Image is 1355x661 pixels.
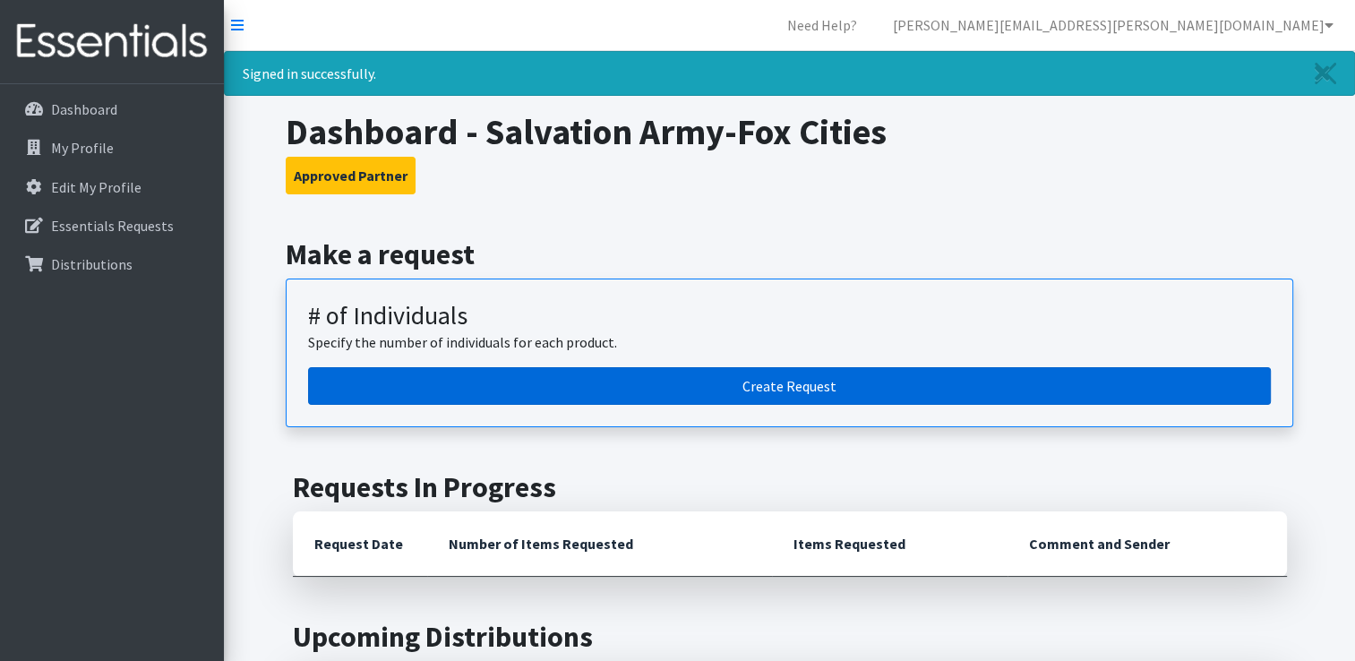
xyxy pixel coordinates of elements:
[286,110,1293,153] h1: Dashboard - Salvation Army-Fox Cities
[7,130,217,166] a: My Profile
[879,7,1348,43] a: [PERSON_NAME][EMAIL_ADDRESS][PERSON_NAME][DOMAIN_NAME]
[7,91,217,127] a: Dashboard
[308,301,1271,331] h3: # of Individuals
[286,237,1293,271] h2: Make a request
[51,100,117,118] p: Dashboard
[1008,511,1286,577] th: Comment and Sender
[293,470,1287,504] h2: Requests In Progress
[51,217,174,235] p: Essentials Requests
[224,51,1355,96] div: Signed in successfully.
[7,12,217,72] img: HumanEssentials
[308,331,1271,353] p: Specify the number of individuals for each product.
[7,246,217,282] a: Distributions
[308,367,1271,405] a: Create a request by number of individuals
[1297,52,1354,95] a: Close
[293,620,1287,654] h2: Upcoming Distributions
[293,511,427,577] th: Request Date
[772,511,1008,577] th: Items Requested
[51,139,114,157] p: My Profile
[51,178,142,196] p: Edit My Profile
[286,157,416,194] button: Approved Partner
[51,255,133,273] p: Distributions
[773,7,871,43] a: Need Help?
[7,208,217,244] a: Essentials Requests
[427,511,773,577] th: Number of Items Requested
[7,169,217,205] a: Edit My Profile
